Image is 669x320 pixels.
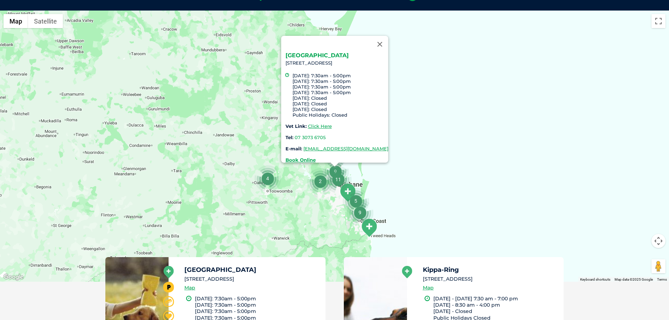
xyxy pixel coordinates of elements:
[4,14,28,28] button: Show street map
[651,234,665,248] button: Map camera controls
[285,123,306,129] strong: Vet Link:
[342,188,369,214] div: 5
[285,52,348,59] a: [GEOGRAPHIC_DATA]
[657,277,667,281] a: Terms
[615,277,653,281] span: Map data ©2025 Google
[2,273,25,282] a: Open this area in Google Maps (opens a new window)
[184,267,319,273] h5: [GEOGRAPHIC_DATA]
[254,165,281,192] div: 4
[651,14,665,28] button: Toggle fullscreen view
[580,277,610,282] button: Keyboard shortcuts
[325,166,352,193] div: 11
[339,183,356,202] div: Beenleigh
[303,146,388,151] a: [EMAIL_ADDRESS][DOMAIN_NAME]
[2,273,25,282] img: Google
[28,14,63,28] button: Show satellite imagery
[360,218,378,237] div: Tweed Heads
[423,267,558,273] h5: Kippa-Ring
[285,135,293,140] strong: Tel:
[651,259,665,273] button: Drag Pegman onto the map to open Street View
[322,158,349,185] div: 9
[423,284,434,292] a: Map
[308,123,332,129] a: Click Here
[285,53,388,163] div: [STREET_ADDRESS]
[285,146,302,151] strong: E-mail:
[294,135,325,140] a: 07 3073 6705
[423,275,558,283] li: [STREET_ADDRESS]
[371,36,388,53] button: Close
[184,284,195,292] a: Map
[285,157,315,163] a: Book Online
[292,73,388,118] li: [DATE]: 7:30am - 5:00pm [DATE]: 7:30am - 5:00pm [DATE]: 7:30am - 5:00pm [DATE]: 7:30am - 5:00pm [...
[347,199,373,226] div: 9
[307,168,334,195] div: 2
[184,275,319,283] li: [STREET_ADDRESS]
